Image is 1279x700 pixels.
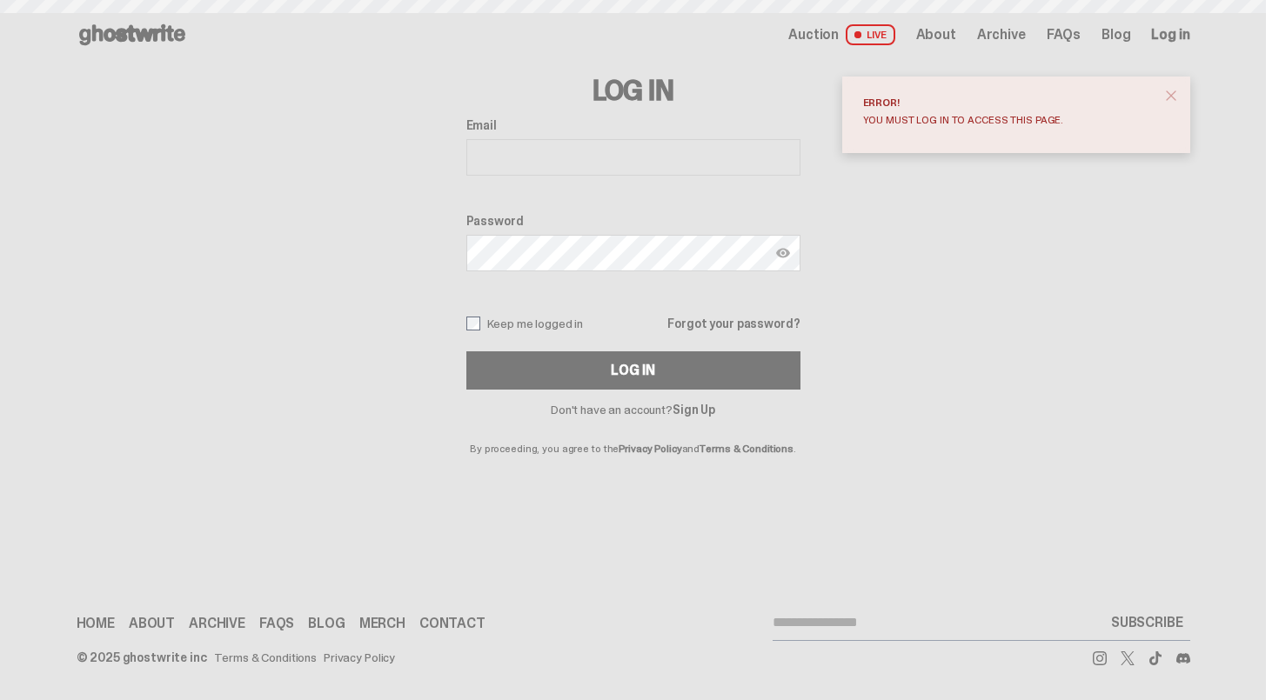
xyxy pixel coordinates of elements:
[619,442,681,456] a: Privacy Policy
[1151,28,1189,42] a: Log in
[189,617,245,630] a: Archive
[977,28,1026,42] a: Archive
[359,617,405,630] a: Merch
[776,246,790,260] img: Show password
[1047,28,1081,42] a: FAQs
[77,651,207,663] div: © 2025 ghostwrite inc
[673,402,715,417] a: Sign Up
[916,28,956,42] a: About
[1155,80,1187,111] button: close
[129,617,175,630] a: About
[667,317,800,330] a: Forgot your password?
[863,97,1155,108] div: Error!
[259,617,294,630] a: FAQs
[846,24,895,45] span: LIVE
[419,617,485,630] a: Contact
[611,363,654,377] div: Log In
[788,24,894,45] a: Auction LIVE
[214,651,317,663] a: Terms & Conditions
[700,442,794,456] a: Terms & Conditions
[466,403,800,416] p: Don't have an account?
[466,214,800,228] label: Password
[788,28,839,42] span: Auction
[466,317,480,330] input: Keep me logged in
[466,118,800,132] label: Email
[466,317,584,330] label: Keep me logged in
[466,77,800,104] h3: Log In
[308,617,345,630] a: Blog
[324,651,395,663] a: Privacy Policy
[466,351,800,390] button: Log In
[77,617,115,630] a: Home
[863,115,1155,125] div: You must log in to access this page.
[1102,28,1130,42] a: Blog
[1104,605,1190,640] button: SUBSCRIBE
[466,416,800,454] p: By proceeding, you agree to the and .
